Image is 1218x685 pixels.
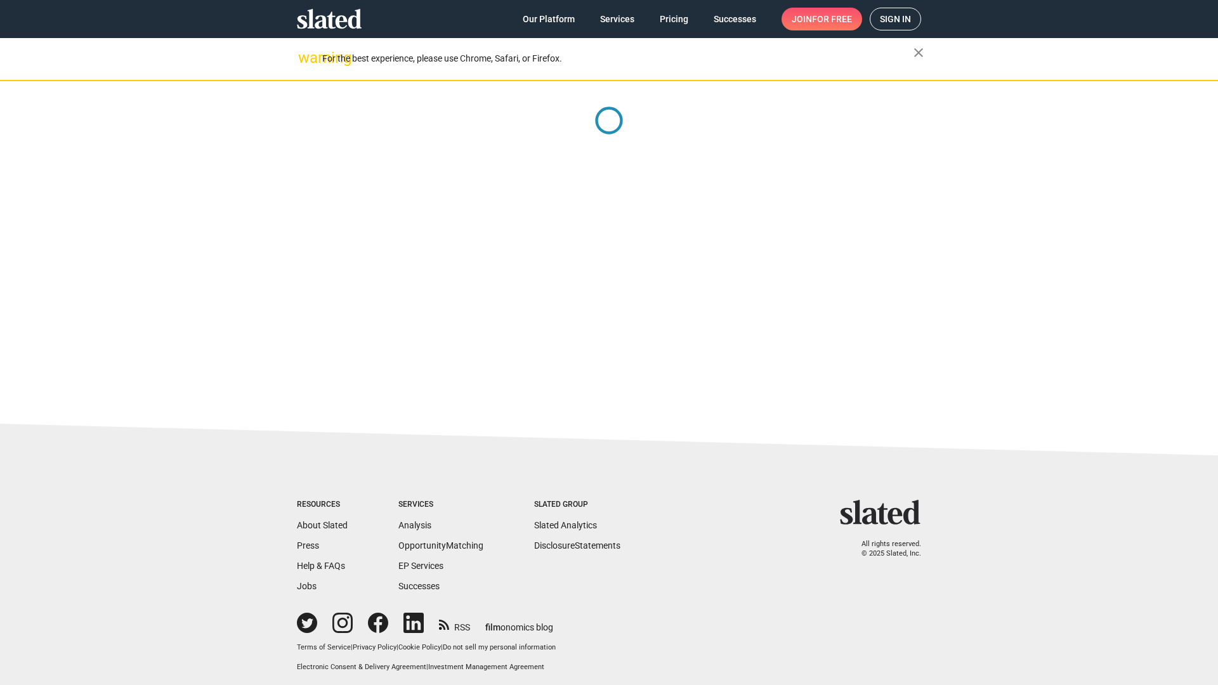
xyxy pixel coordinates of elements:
[485,611,553,634] a: filmonomics blog
[534,540,620,551] a: DisclosureStatements
[443,643,556,653] button: Do not sell my personal information
[398,643,441,651] a: Cookie Policy
[298,50,313,65] mat-icon: warning
[398,561,443,571] a: EP Services
[297,581,317,591] a: Jobs
[396,643,398,651] span: |
[297,500,348,510] div: Resources
[426,663,428,671] span: |
[398,581,440,591] a: Successes
[911,45,926,60] mat-icon: close
[600,8,634,30] span: Services
[322,50,913,67] div: For the best experience, please use Chrome, Safari, or Firefox.
[650,8,698,30] a: Pricing
[441,643,443,651] span: |
[534,520,597,530] a: Slated Analytics
[590,8,645,30] a: Services
[351,643,353,651] span: |
[439,614,470,634] a: RSS
[848,540,921,558] p: All rights reserved. © 2025 Slated, Inc.
[297,643,351,651] a: Terms of Service
[792,8,852,30] span: Join
[812,8,852,30] span: for free
[398,540,483,551] a: OpportunityMatching
[297,561,345,571] a: Help & FAQs
[870,8,921,30] a: Sign in
[534,500,620,510] div: Slated Group
[660,8,688,30] span: Pricing
[485,622,501,632] span: film
[782,8,862,30] a: Joinfor free
[297,520,348,530] a: About Slated
[523,8,575,30] span: Our Platform
[398,520,431,530] a: Analysis
[714,8,756,30] span: Successes
[513,8,585,30] a: Our Platform
[297,540,319,551] a: Press
[704,8,766,30] a: Successes
[353,643,396,651] a: Privacy Policy
[428,663,544,671] a: Investment Management Agreement
[398,500,483,510] div: Services
[297,663,426,671] a: Electronic Consent & Delivery Agreement
[880,8,911,30] span: Sign in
